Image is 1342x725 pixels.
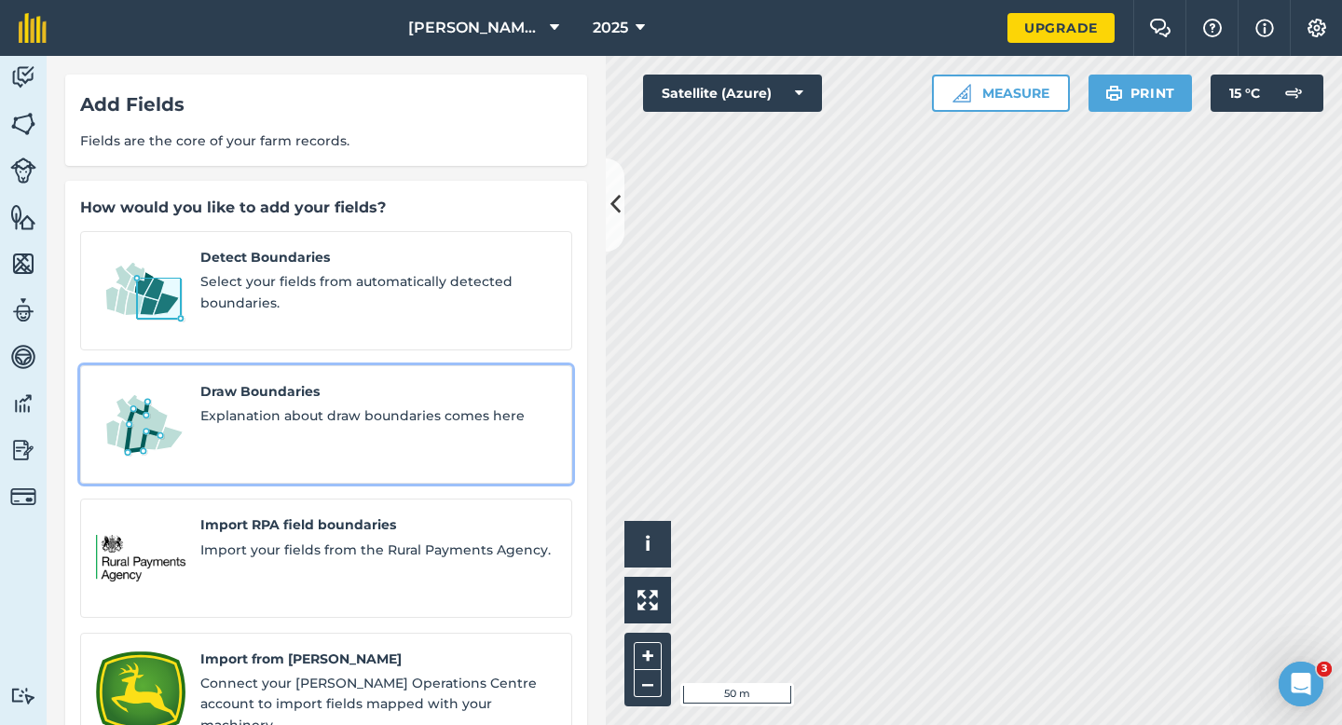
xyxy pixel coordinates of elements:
[200,649,556,669] span: Import from [PERSON_NAME]
[1007,13,1115,43] a: Upgrade
[1105,82,1123,104] img: svg+xml;base64,PHN2ZyB4bWxucz0iaHR0cDovL3d3dy53My5vcmcvMjAwMC9zdmciIHdpZHRoPSIxOSIgaGVpZ2h0PSIyNC...
[10,296,36,324] img: svg+xml;base64,PD94bWwgdmVyc2lvbj0iMS4wIiBlbmNvZGluZz0idXRmLTgiPz4KPCEtLSBHZW5lcmF0b3I6IEFkb2JlIE...
[1317,662,1332,677] span: 3
[1201,19,1224,37] img: A question mark icon
[408,17,542,39] span: [PERSON_NAME] & Sons
[200,247,556,267] span: Detect Boundaries
[200,271,556,313] span: Select your fields from automatically detected boundaries.
[1275,75,1312,112] img: svg+xml;base64,PD94bWwgdmVyc2lvbj0iMS4wIiBlbmNvZGluZz0idXRmLTgiPz4KPCEtLSBHZW5lcmF0b3I6IEFkb2JlIE...
[1089,75,1193,112] button: Print
[96,247,185,335] img: Detect Boundaries
[10,157,36,184] img: svg+xml;base64,PD94bWwgdmVyc2lvbj0iMS4wIiBlbmNvZGluZz0idXRmLTgiPz4KPCEtLSBHZW5lcmF0b3I6IEFkb2JlIE...
[645,532,650,555] span: i
[932,75,1070,112] button: Measure
[96,381,185,469] img: Draw Boundaries
[19,13,47,43] img: fieldmargin Logo
[96,514,185,602] img: Import RPA field boundaries
[10,343,36,371] img: svg+xml;base64,PD94bWwgdmVyc2lvbj0iMS4wIiBlbmNvZGluZz0idXRmLTgiPz4KPCEtLSBHZW5lcmF0b3I6IEFkb2JlIE...
[200,540,556,560] span: Import your fields from the Rural Payments Agency.
[10,250,36,278] img: svg+xml;base64,PHN2ZyB4bWxucz0iaHR0cDovL3d3dy53My5vcmcvMjAwMC9zdmciIHdpZHRoPSI1NiIgaGVpZ2h0PSI2MC...
[637,590,658,610] img: Four arrows, one pointing top left, one top right, one bottom right and the last bottom left
[80,231,572,350] a: Detect BoundariesDetect BoundariesSelect your fields from automatically detected boundaries.
[593,17,628,39] span: 2025
[1255,17,1274,39] img: svg+xml;base64,PHN2ZyB4bWxucz0iaHR0cDovL3d3dy53My5vcmcvMjAwMC9zdmciIHdpZHRoPSIxNyIgaGVpZ2h0PSIxNy...
[634,670,662,697] button: –
[643,75,822,112] button: Satellite (Azure)
[80,130,572,151] span: Fields are the core of your farm records.
[1279,662,1323,706] iframe: Intercom live chat
[200,405,556,426] span: Explanation about draw boundaries comes here
[10,110,36,138] img: svg+xml;base64,PHN2ZyB4bWxucz0iaHR0cDovL3d3dy53My5vcmcvMjAwMC9zdmciIHdpZHRoPSI1NiIgaGVpZ2h0PSI2MC...
[10,436,36,464] img: svg+xml;base64,PD94bWwgdmVyc2lvbj0iMS4wIiBlbmNvZGluZz0idXRmLTgiPz4KPCEtLSBHZW5lcmF0b3I6IEFkb2JlIE...
[634,642,662,670] button: +
[200,381,556,402] span: Draw Boundaries
[80,89,572,119] div: Add Fields
[200,514,556,535] span: Import RPA field boundaries
[1149,19,1171,37] img: Two speech bubbles overlapping with the left bubble in the forefront
[1211,75,1323,112] button: 15 °C
[10,390,36,417] img: svg+xml;base64,PD94bWwgdmVyc2lvbj0iMS4wIiBlbmNvZGluZz0idXRmLTgiPz4KPCEtLSBHZW5lcmF0b3I6IEFkb2JlIE...
[624,521,671,568] button: i
[80,499,572,618] a: Import RPA field boundariesImport RPA field boundariesImport your fields from the Rural Payments ...
[1306,19,1328,37] img: A cog icon
[80,365,572,485] a: Draw BoundariesDraw BoundariesExplanation about draw boundaries comes here
[10,63,36,91] img: svg+xml;base64,PD94bWwgdmVyc2lvbj0iMS4wIiBlbmNvZGluZz0idXRmLTgiPz4KPCEtLSBHZW5lcmF0b3I6IEFkb2JlIE...
[952,84,971,103] img: Ruler icon
[1229,75,1260,112] span: 15 ° C
[80,196,572,220] div: How would you like to add your fields?
[10,203,36,231] img: svg+xml;base64,PHN2ZyB4bWxucz0iaHR0cDovL3d3dy53My5vcmcvMjAwMC9zdmciIHdpZHRoPSI1NiIgaGVpZ2h0PSI2MC...
[10,687,36,704] img: svg+xml;base64,PD94bWwgdmVyc2lvbj0iMS4wIiBlbmNvZGluZz0idXRmLTgiPz4KPCEtLSBHZW5lcmF0b3I6IEFkb2JlIE...
[10,484,36,510] img: svg+xml;base64,PD94bWwgdmVyc2lvbj0iMS4wIiBlbmNvZGluZz0idXRmLTgiPz4KPCEtLSBHZW5lcmF0b3I6IEFkb2JlIE...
